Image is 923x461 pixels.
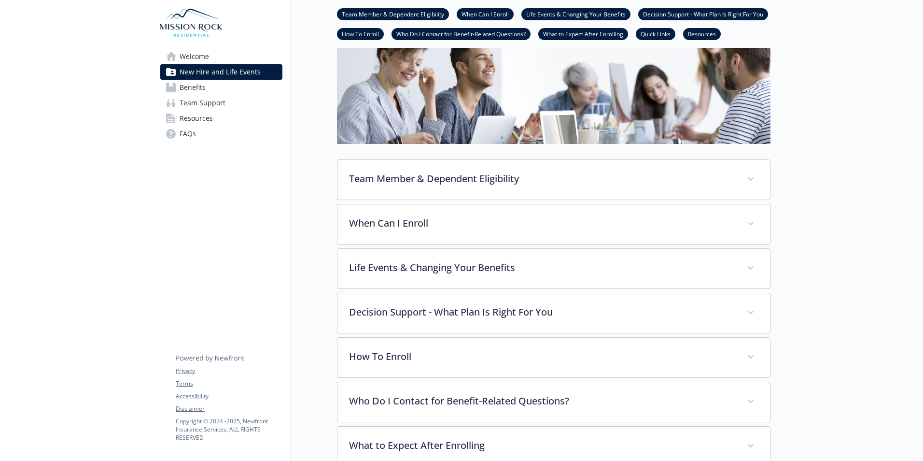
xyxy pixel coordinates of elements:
a: Team Support [160,95,282,111]
p: Life Events & Changing Your Benefits [349,260,735,275]
span: Team Support [180,95,225,111]
a: When Can I Enroll [457,9,514,18]
a: FAQs [160,126,282,142]
p: When Can I Enroll [349,216,735,230]
span: Welcome [180,49,209,64]
a: Benefits [160,80,282,95]
p: Decision Support - What Plan Is Right For You [349,305,735,319]
a: Privacy [176,367,282,375]
div: Team Member & Dependent Eligibility [337,160,770,200]
a: Resources [683,29,721,38]
a: Decision Support - What Plan Is Right For You [638,9,768,18]
p: What to Expect After Enrolling [349,438,735,453]
a: Team Member & Dependent Eligibility [337,9,449,18]
a: Accessibility [176,392,282,401]
div: Decision Support - What Plan Is Right For You [337,293,770,333]
span: Benefits [180,80,206,95]
span: New Hire and Life Events [180,64,261,80]
img: new hire page banner [337,3,770,144]
a: What to Expect After Enrolling [538,29,628,38]
div: How To Enroll [337,338,770,377]
span: Resources [180,111,213,126]
a: New Hire and Life Events [160,64,282,80]
div: Life Events & Changing Your Benefits [337,249,770,288]
a: How To Enroll [337,29,384,38]
a: Welcome [160,49,282,64]
a: Quick Links [636,29,675,38]
a: Who Do I Contact for Benefit-Related Questions? [392,29,531,38]
p: Copyright © 2024 - 2025 , Newfront Insurance Services, ALL RIGHTS RESERVED [176,417,282,442]
a: Life Events & Changing Your Benefits [521,9,630,18]
p: Team Member & Dependent Eligibility [349,172,735,186]
p: Who Do I Contact for Benefit-Related Questions? [349,394,735,408]
a: Terms [176,379,282,388]
div: Who Do I Contact for Benefit-Related Questions? [337,382,770,422]
p: How To Enroll [349,349,735,364]
a: Disclaimer [176,404,282,413]
span: FAQs [180,126,196,142]
div: When Can I Enroll [337,204,770,244]
a: Resources [160,111,282,126]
